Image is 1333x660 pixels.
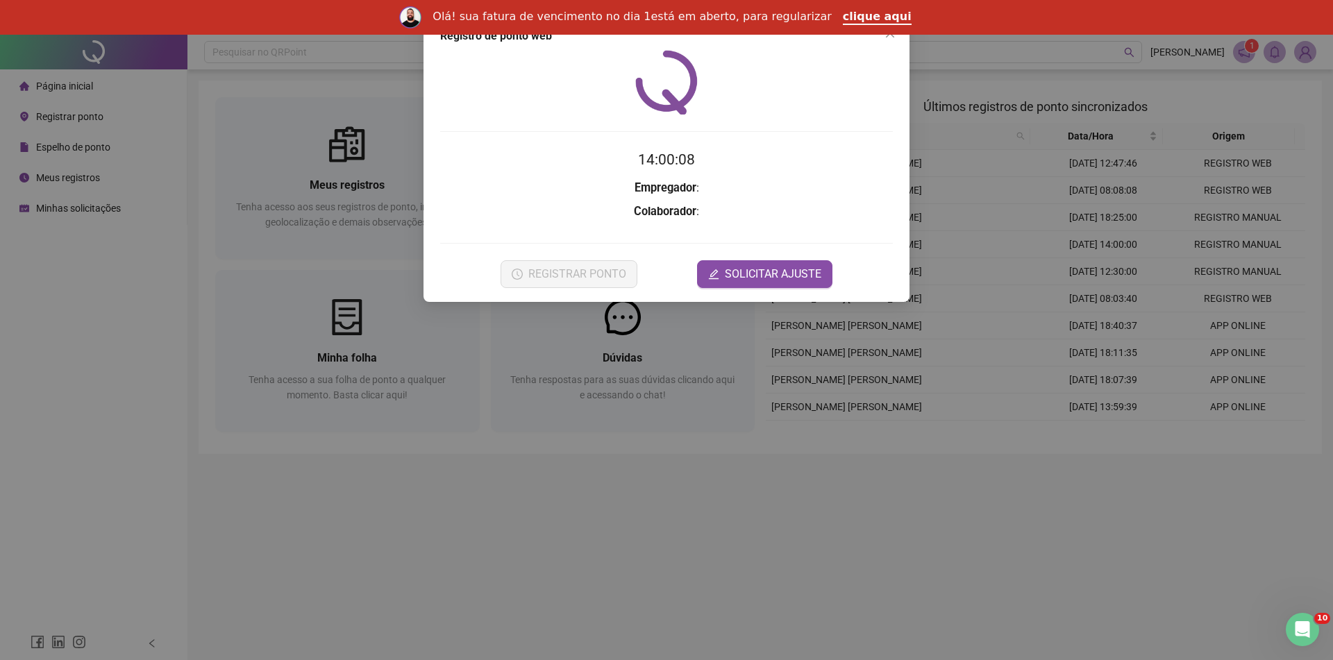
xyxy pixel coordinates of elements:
[1314,613,1330,624] span: 10
[501,260,637,288] button: REGISTRAR PONTO
[399,6,421,28] img: Profile image for Rodolfo
[1286,613,1319,646] iframe: Intercom live chat
[635,181,696,194] strong: Empregador
[440,203,893,221] h3: :
[635,50,698,115] img: QRPoint
[697,260,832,288] button: editSOLICITAR AJUSTE
[433,10,832,24] div: Olá! sua fatura de vencimento no dia 1está em aberto, para regularizar
[708,269,719,280] span: edit
[725,266,821,282] span: SOLICITAR AJUSTE
[843,10,912,25] a: clique aqui
[638,151,695,168] time: 14:00:08
[634,205,696,218] strong: Colaborador
[440,28,893,44] div: Registro de ponto web
[440,179,893,197] h3: :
